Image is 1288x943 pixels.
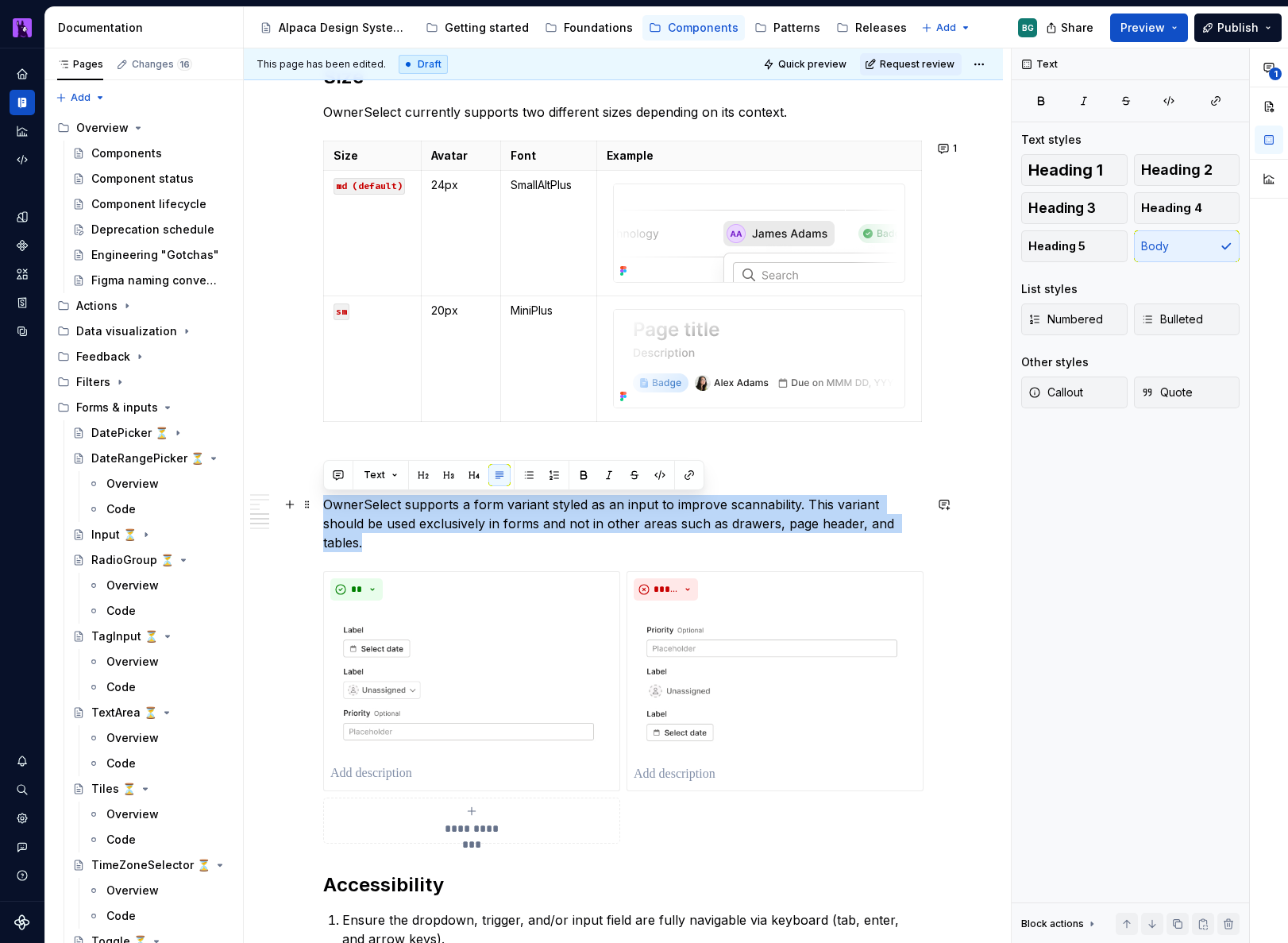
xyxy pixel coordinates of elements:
div: Overview [106,476,159,492]
a: Deprecation schedule [66,217,237,242]
div: Code [106,908,136,924]
div: Block actions [1021,913,1098,935]
a: Analytics [10,118,35,144]
span: Preview [1120,20,1165,36]
span: 1 [953,142,957,155]
svg: Supernova Logo [14,914,30,930]
div: Patterns [773,20,820,36]
img: f297f1ab-0830-4cc8-b0e3-e9e23a85f172.png [614,310,900,408]
div: Component lifecycle [91,196,206,212]
a: Patterns [748,15,827,41]
a: Overview [81,573,237,598]
div: Filters [51,369,237,395]
div: Text styles [1021,132,1082,148]
p: OwnerSelect supports a form variant styled as an input to improve scannability. This variant shou... [323,495,924,552]
a: Engineering "Gotchas" [66,242,237,268]
div: Components [91,145,162,161]
a: Code [81,674,237,700]
div: Component status [91,171,194,187]
div: Overview [51,115,237,141]
button: Heading 2 [1134,154,1240,186]
span: Bulleted [1141,311,1203,327]
button: Heading 3 [1021,192,1128,224]
span: Share [1061,20,1093,36]
div: Forms & inputs [51,395,237,420]
a: Foundations [538,15,639,41]
div: Actions [76,298,118,314]
a: Alpaca Design System 🦙 [253,15,416,41]
img: 003f14f4-5683-479b-9942-563e216bc167.png [13,18,32,37]
h2: Accessibility [323,872,924,898]
a: Overview [81,725,237,751]
div: Code [106,679,136,695]
span: Heading 2 [1141,162,1213,178]
p: OwnerSelect currently supports two different sizes depending on its context. [323,102,924,122]
a: Tiles ⏳ [66,776,237,802]
div: Documentation [10,90,35,115]
a: RadioGroup ⏳ [66,547,237,573]
a: Assets [10,261,35,287]
span: 16 [177,58,192,71]
div: Input ⏳ [91,527,137,543]
div: Engineering "Gotchas" [91,247,219,263]
a: Settings [10,806,35,831]
div: TagInput ⏳ [91,628,158,644]
button: Request review [860,53,962,75]
div: Code [106,603,136,619]
div: Figma naming conventions [91,272,222,288]
span: Publish [1217,20,1259,36]
a: Code automation [10,147,35,172]
img: 1055ed1d-c43e-4968-a4b2-2a825697ba74.jpg [330,607,613,758]
span: This page has been edited. [256,58,386,71]
button: Heading 1 [1021,154,1128,186]
div: Notifications [10,748,35,774]
code: sm [334,303,349,320]
span: Heading 3 [1028,200,1096,216]
a: Code [81,827,237,852]
a: DatePicker ⏳ [66,420,237,446]
p: SmallAltPlus [511,177,587,193]
span: Quote [1141,385,1193,400]
span: Callout [1028,385,1083,400]
button: Bulleted [1134,303,1240,335]
a: Getting started [419,15,535,41]
a: Code [81,751,237,776]
div: Forms & inputs [76,400,158,415]
div: Overview [106,578,159,593]
div: Releases [855,20,907,36]
div: Data visualization [51,319,237,344]
button: 1 [933,137,964,160]
a: Figma naming conventions [66,268,237,293]
div: Overview [106,730,159,746]
div: Overview [106,806,159,822]
div: Overview [106,883,159,899]
span: Numbered [1028,311,1103,327]
div: Changes [132,58,192,71]
a: Code [81,497,237,522]
div: Tiles ⏳ [91,781,136,797]
a: Component status [66,166,237,191]
button: Heading 5 [1021,230,1128,262]
a: Design tokens [10,204,35,230]
button: Numbered [1021,303,1128,335]
div: Code [106,756,136,771]
div: Actions [51,293,237,319]
span: Heading 4 [1141,200,1202,216]
a: Home [10,61,35,87]
span: Add [936,21,956,34]
a: Storybook stories [10,290,35,315]
div: Pages [57,58,103,71]
button: Search ⌘K [10,777,35,802]
a: Components [642,15,745,41]
a: Components [10,233,35,258]
img: 288b040b-a9e6-480e-a579-c710ea4d9165.png [614,184,900,282]
button: Contact support [10,834,35,860]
